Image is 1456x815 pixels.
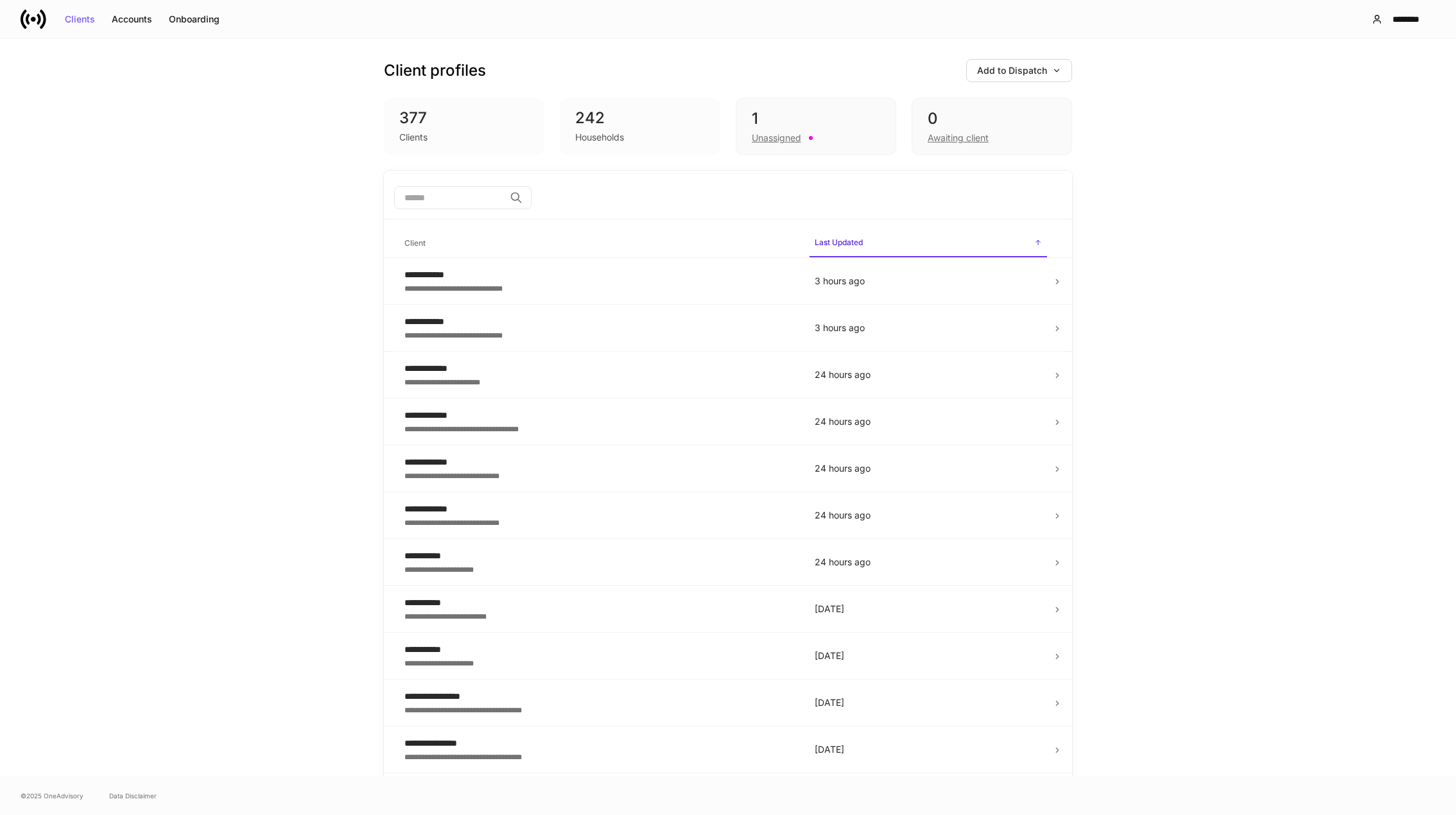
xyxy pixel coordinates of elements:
[65,15,95,24] div: Clients
[21,791,83,801] span: © 2025 OneAdvisory
[815,743,1042,756] p: [DATE]
[815,603,1042,615] p: [DATE]
[815,415,1042,428] p: 24 hours ago
[928,132,989,144] div: Awaiting client
[815,509,1042,522] p: 24 hours ago
[977,66,1061,75] div: Add to Dispatch
[103,9,160,30] button: Accounts
[160,9,228,30] button: Onboarding
[399,108,529,128] div: 377
[399,230,799,257] span: Client
[575,131,624,144] div: Households
[815,322,1042,334] p: 3 hours ago
[815,649,1042,662] p: [DATE]
[404,237,426,249] h6: Client
[384,60,486,81] h3: Client profiles
[56,9,103,30] button: Clients
[815,462,1042,475] p: 24 hours ago
[810,230,1047,257] span: Last Updated
[815,696,1042,709] p: [DATE]
[575,108,705,128] div: 242
[815,275,1042,287] p: 3 hours ago
[169,15,220,24] div: Onboarding
[752,132,801,144] div: Unassigned
[966,59,1072,82] button: Add to Dispatch
[815,556,1042,569] p: 24 hours ago
[752,108,880,129] div: 1
[109,791,157,801] a: Data Disclaimer
[928,108,1056,129] div: 0
[912,98,1072,155] div: 0Awaiting client
[736,98,896,155] div: 1Unassigned
[815,368,1042,381] p: 24 hours ago
[112,15,152,24] div: Accounts
[815,236,863,248] h6: Last Updated
[399,131,428,144] div: Clients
